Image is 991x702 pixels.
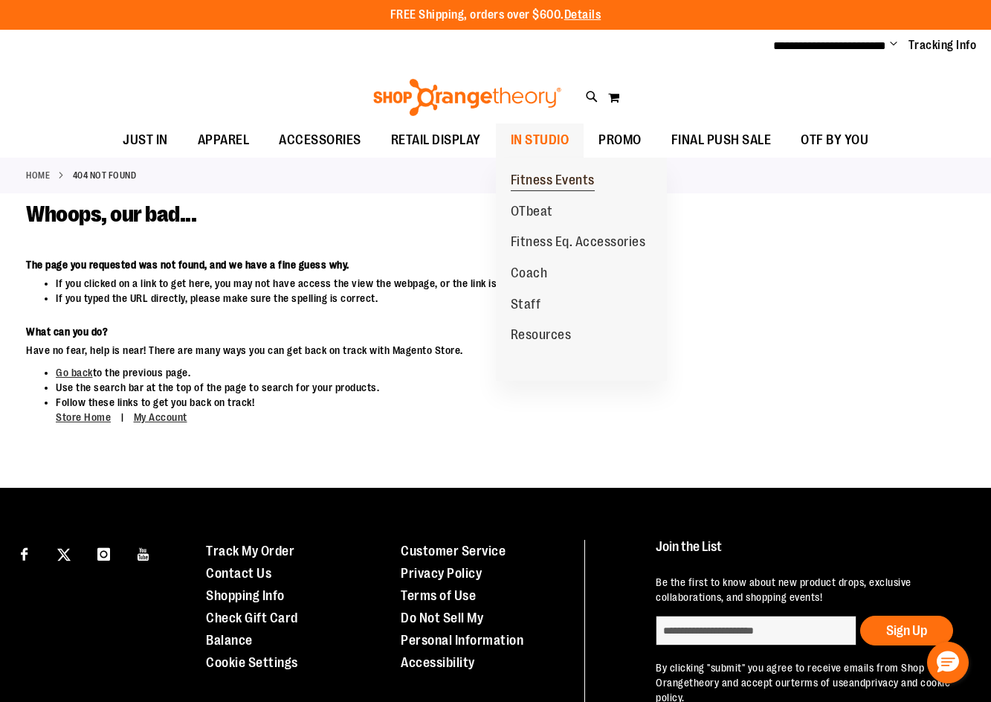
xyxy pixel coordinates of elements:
a: Visit our Facebook page [11,540,37,566]
a: RETAIL DISPLAY [376,123,496,158]
a: FINAL PUSH SALE [656,123,787,158]
a: Fitness Events [496,165,610,196]
dt: What can you do? [26,324,769,339]
li: If you clicked on a link to get here, you may not have access the view the webpage, or the link i... [56,276,769,291]
li: If you typed the URL directly, please make sure the spelling is correct. [56,291,769,306]
span: Sign Up [886,623,927,638]
a: Customer Service [401,544,506,558]
span: JUST IN [123,123,168,157]
a: Visit our Youtube page [131,540,157,566]
a: APPAREL [183,123,265,158]
span: Coach [511,265,548,284]
h4: Join the List [656,540,963,567]
a: Cookie Settings [206,655,298,670]
a: Coach [496,258,563,289]
a: Privacy Policy [401,566,482,581]
a: Terms of Use [401,588,476,603]
a: JUST IN [108,123,183,158]
span: RETAIL DISPLAY [391,123,481,157]
span: Resources [511,327,572,346]
a: Visit our Instagram page [91,540,117,566]
a: Check Gift Card Balance [206,611,298,648]
span: Fitness Events [511,173,595,191]
span: OTF BY YOU [801,123,868,157]
a: Shopping Info [206,588,285,603]
li: to the previous page. [56,365,769,380]
a: ACCESSORIES [264,123,376,158]
a: Tracking Info [908,37,977,54]
span: Whoops, our bad... [26,202,196,227]
li: Use the search bar at the top of the page to search for your products. [56,380,769,395]
span: ACCESSORIES [279,123,361,157]
strong: 404 Not Found [73,169,137,182]
input: enter email [656,616,856,645]
a: OTbeat [496,196,568,228]
a: My Account [134,411,187,423]
a: Accessibility [401,655,475,670]
a: Visit our X page [51,540,77,566]
li: Follow these links to get you back on track! [56,395,769,425]
a: OTF BY YOU [786,123,883,158]
dd: Have no fear, help is near! There are many ways you can get back on track with Magento Store. [26,343,769,358]
span: IN STUDIO [511,123,569,157]
p: FREE Shipping, orders over $600. [390,7,601,24]
img: Shop Orangetheory [371,79,564,116]
a: Store Home [56,411,111,423]
span: OTbeat [511,204,553,222]
span: Fitness Eq. Accessories [511,234,646,253]
ul: IN STUDIO [496,158,667,381]
a: Do Not Sell My Personal Information [401,611,523,648]
a: Go back [56,367,93,379]
img: Twitter [57,548,71,561]
button: Sign Up [860,616,953,645]
a: Resources [496,320,587,351]
a: Track My Order [206,544,294,558]
span: Staff [511,297,541,315]
a: Contact Us [206,566,271,581]
p: Be the first to know about new product drops, exclusive collaborations, and shopping events! [656,575,963,605]
span: PROMO [598,123,642,157]
span: APPAREL [198,123,250,157]
a: PROMO [584,123,656,158]
a: Staff [496,289,556,321]
dt: The page you requested was not found, and we have a fine guess why. [26,257,769,272]
a: IN STUDIO [496,123,584,158]
a: Details [564,8,601,22]
button: Hello, have a question? Let’s chat. [927,642,969,683]
button: Account menu [890,38,897,53]
span: | [114,405,132,431]
a: Home [26,169,50,182]
span: FINAL PUSH SALE [671,123,772,157]
a: Fitness Eq. Accessories [496,227,661,258]
a: terms of use [791,677,849,689]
